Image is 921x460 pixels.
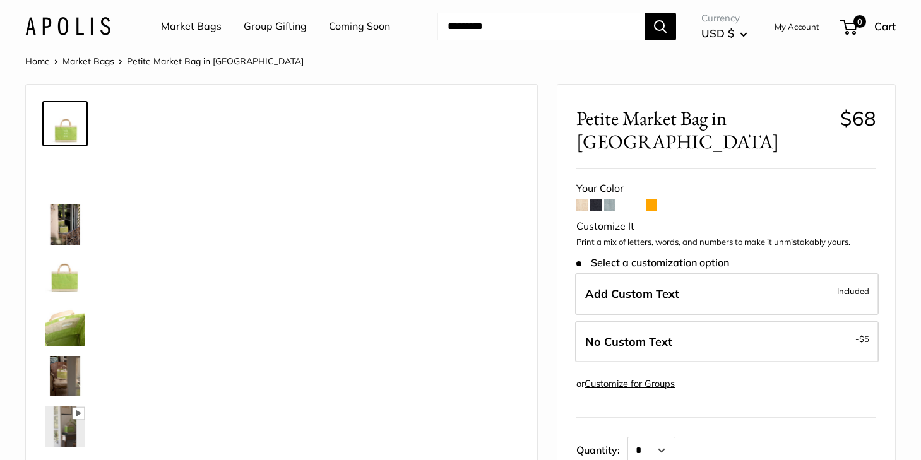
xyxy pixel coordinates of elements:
img: Petite Market Bag in Chartreuse [45,406,85,447]
div: Customize It [576,217,876,236]
div: Your Color [576,179,876,198]
input: Search... [437,13,645,40]
a: Home [25,56,50,67]
nav: Breadcrumb [25,53,304,69]
a: Market Bags [62,56,114,67]
span: No Custom Text [585,334,672,349]
span: USD $ [701,27,734,40]
a: Market Bags [161,17,222,36]
span: Petite Market Bag in [GEOGRAPHIC_DATA] [576,107,830,153]
a: Petite Market Bag in Chartreuse [42,404,88,449]
span: $68 [840,106,876,131]
img: Petite Market Bag in Chartreuse [45,255,85,295]
img: Petite Market Bag in Chartreuse [45,103,85,144]
img: Apolis [25,17,110,35]
p: Print a mix of letters, words, and numbers to make it unmistakably yours. [576,236,876,249]
span: Select a customization option [576,257,728,269]
span: Petite Market Bag in [GEOGRAPHIC_DATA] [127,56,304,67]
button: Search [645,13,676,40]
img: Petite Market Bag in Chartreuse [45,305,85,346]
a: 0 Cart [841,16,896,37]
a: Petite Market Bag in Chartreuse [42,252,88,298]
span: Cart [874,20,896,33]
a: Group Gifting [244,17,307,36]
span: Included [837,283,869,298]
span: Add Custom Text [585,286,679,301]
span: Currency [701,9,747,27]
div: or [576,375,675,392]
a: Petite Market Bag in Chartreuse [42,101,88,146]
a: Petite Market Bag in Chartreuse [42,353,88,399]
label: Add Custom Text [575,273,879,315]
img: Petite Market Bag in Chartreuse [45,204,85,245]
span: 0 [853,15,866,28]
button: USD $ [701,23,747,44]
a: Petite Market Bag in Chartreuse [42,151,88,197]
a: Petite Market Bag in Chartreuse [42,202,88,247]
a: My Account [775,19,819,34]
span: $5 [859,334,869,344]
img: Petite Market Bag in Chartreuse [45,356,85,396]
a: Customize for Groups [585,378,675,389]
a: Coming Soon [329,17,390,36]
label: Leave Blank [575,321,879,363]
span: - [855,331,869,346]
a: Petite Market Bag in Chartreuse [42,303,88,348]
